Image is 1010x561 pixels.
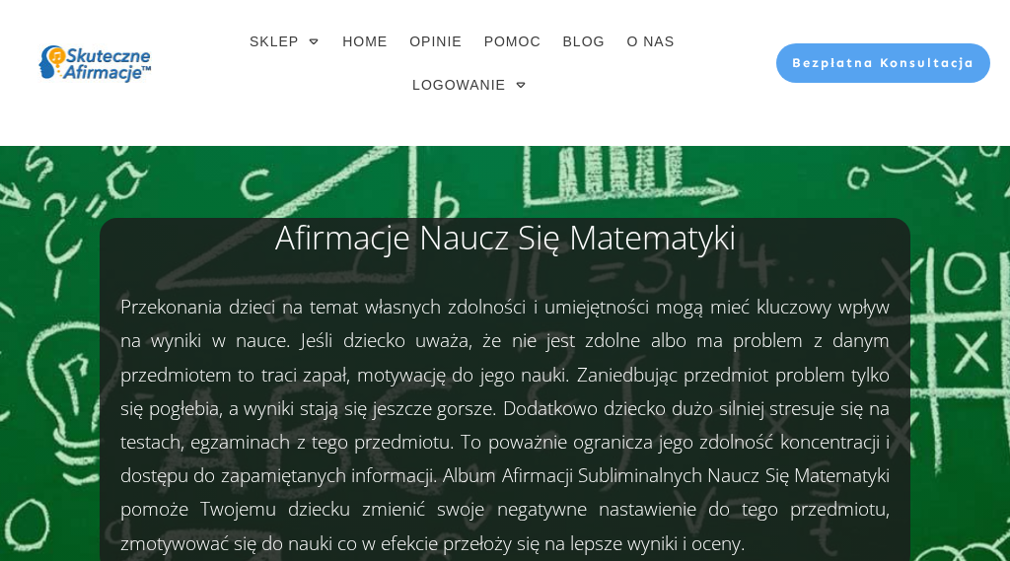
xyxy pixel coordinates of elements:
a: SKLEP [250,28,321,55]
a: BLOG [563,28,606,55]
span: Bezpłatna Konsultacja [792,55,974,70]
p: Przekonania dzieci na temat własnych zdolności i umiejętności mogą mieć kluczowy wpływ na wyniki ... [120,290,890,560]
a: Bezpłatna Konsultacja [776,43,990,83]
a: POMOC [484,28,541,55]
h2: Afirmacje Naucz Się Matematyki [120,215,890,280]
span: LOGOWANIE [412,71,506,99]
a: HOME [342,28,388,55]
a: OPINIE [409,28,462,55]
a: O NAS [626,28,675,55]
span: SKLEP [250,28,299,55]
a: LOGOWANIE [412,71,528,99]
